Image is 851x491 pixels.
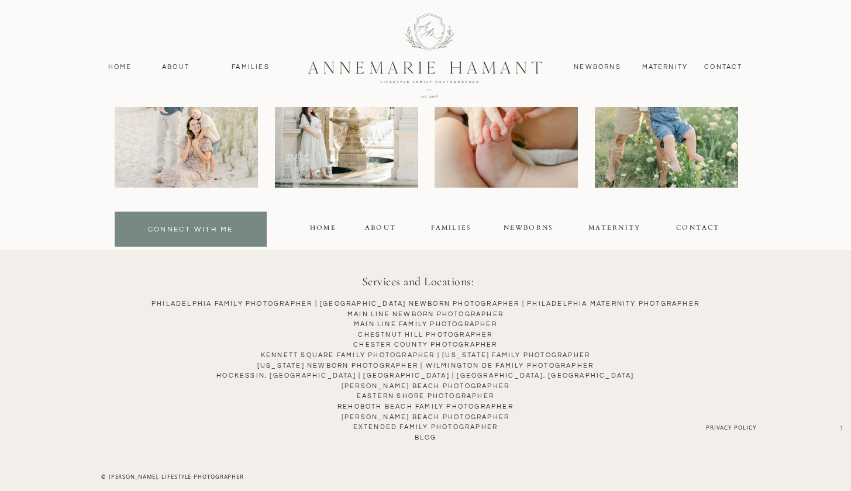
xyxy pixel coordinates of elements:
a: Newborns [570,62,626,72]
a: Home [298,223,349,236]
a: Philadelphia Family Photographer | [GEOGRAPHIC_DATA] NEWBORN PHOTOGRAPHER | Philadelphia Maternit... [16,299,835,462]
a: → [835,414,844,433]
p: Family and newborn photographer serving joyful families in [GEOGRAPHIC_DATA], [GEOGRAPHIC_DATA] D... [115,5,399,36]
h3: Services and Locations: [130,272,706,293]
a: maternity [588,223,640,236]
a: About [355,223,406,236]
div: © [PERSON_NAME], Lifestyle PhotographER [79,472,267,483]
a: connect with me [118,224,264,237]
a: NEWBORNS [503,223,554,236]
a: MAternity [642,62,687,72]
a: About [159,62,193,72]
a: Home [103,62,137,72]
a: Families [225,62,277,72]
a: contact [673,223,724,236]
a: contact [698,62,749,72]
a: FAMILIES [426,223,477,236]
